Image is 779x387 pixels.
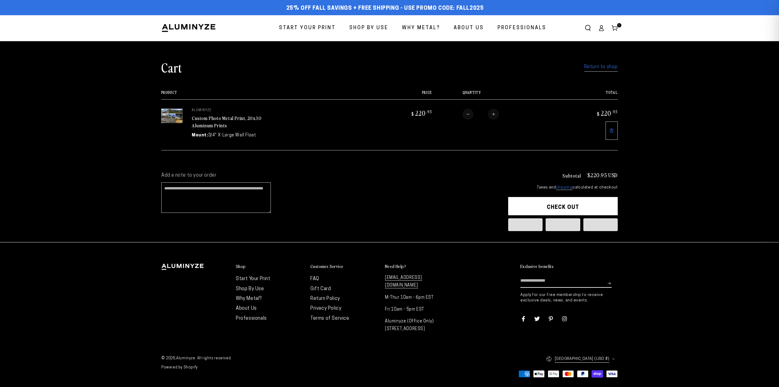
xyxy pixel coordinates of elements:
summary: Exclusive benefits [520,264,618,269]
span: 25% off FALL Savings + Free Shipping - Use Promo Code: FALL2025 [286,5,484,12]
th: Total [559,90,618,99]
a: FAQ [310,276,319,281]
span: Shop By Use [349,24,388,33]
summary: Search our site [581,21,595,35]
a: Return to shop [584,63,618,72]
h2: Shop [236,264,246,269]
p: Apply for our free membership to receive exclusive deals, news, and events. [520,292,618,303]
button: Check out [508,197,618,215]
small: © 2025, . All rights reserved. [161,354,389,363]
a: [EMAIL_ADDRESS][DOMAIN_NAME] [385,276,422,288]
h2: Need Help? [385,264,406,269]
img: Aluminyze [161,23,216,33]
a: shipping [556,185,572,190]
h2: Customer Service [310,264,343,269]
a: Aluminyze [176,357,195,360]
th: Price [374,90,432,99]
p: M-Thur 10am - 6pm EST [385,294,453,301]
span: $ [411,111,414,117]
summary: Need Help? [385,264,453,269]
a: Professionals [493,20,551,36]
p: $220.95 USD [587,172,618,178]
a: Why Metal? [236,296,262,301]
a: Return Policy [310,296,340,301]
a: Terms of Service [310,316,349,321]
summary: Customer Service [310,264,379,269]
a: Start Your Print [274,20,340,36]
a: About Us [236,306,257,311]
span: Professionals [498,24,546,33]
button: [GEOGRAPHIC_DATA] (USD $) [546,352,618,365]
a: Gift Card [310,287,331,291]
summary: Shop [236,264,304,269]
span: 1 [618,23,620,27]
p: Fri 10am - 5pm EST [385,306,453,313]
bdi: 220 [410,109,432,117]
sup: .95 [612,109,618,114]
a: About Us [449,20,488,36]
a: Shop By Use [345,20,393,36]
dd: 3/4" X-Large Wall Float [208,132,256,139]
span: $ [597,111,600,117]
bdi: 220 [596,109,618,117]
a: Why Metal? [397,20,445,36]
span: Start Your Print [279,24,336,33]
h3: Subtotal [562,173,581,178]
p: Aluminyze (Office Only) [STREET_ADDRESS] [385,318,453,333]
dt: Mount: [192,132,208,139]
h2: Exclusive benefits [520,264,554,269]
a: Custom Photo Metal Print, 20x30 Aluminum Prints [192,114,262,129]
span: Why Metal? [402,24,440,33]
a: Professionals [236,316,267,321]
span: [GEOGRAPHIC_DATA] (USD $) [555,355,609,362]
span: About Us [454,24,484,33]
sup: .95 [426,109,432,114]
p: aluminyze [192,109,283,112]
button: Subscribe [608,274,612,292]
h1: Cart [161,59,182,75]
th: Quantity [432,90,559,99]
a: Start Your Print [236,276,271,281]
small: Taxes and calculated at checkout [508,185,618,191]
a: Powered by Shopify [161,366,198,369]
img: 20"x30" C Rectangle White Glossy Aluminyzed Photo [161,109,183,123]
th: Product [161,90,374,99]
a: Remove 20"x30" C Rectangle White Glossy Aluminyzed Photo [606,121,618,140]
a: Shop By Use [236,287,264,291]
input: Quantity for Custom Photo Metal Print, 20x30 Aluminum Prints [473,109,488,120]
a: Privacy Policy [310,306,341,311]
label: Add a note to your order [161,172,496,179]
